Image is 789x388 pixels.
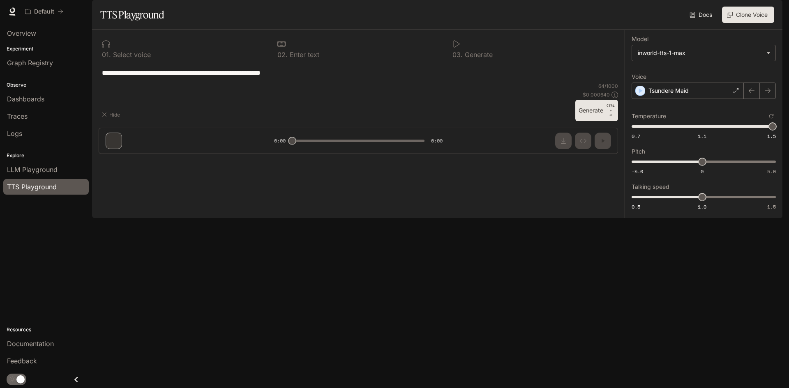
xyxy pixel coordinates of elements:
[767,168,776,175] span: 5.0
[598,83,618,90] p: 64 / 1000
[607,103,615,113] p: CTRL +
[632,45,775,61] div: inworld-tts-1-max
[632,168,643,175] span: -5.0
[21,3,67,20] button: All workspaces
[701,168,704,175] span: 0
[277,51,288,58] p: 0 2 .
[34,8,54,15] p: Default
[632,36,648,42] p: Model
[632,203,640,210] span: 0.5
[632,133,640,140] span: 0.7
[767,203,776,210] span: 1.5
[607,103,615,118] p: ⏎
[688,7,715,23] a: Docs
[99,108,125,121] button: Hide
[767,112,776,121] button: Reset to default
[111,51,151,58] p: Select voice
[463,51,493,58] p: Generate
[722,7,774,23] button: Clone Voice
[100,7,164,23] h1: TTS Playground
[767,133,776,140] span: 1.5
[648,87,689,95] p: Tsundere Maid
[632,149,645,154] p: Pitch
[632,74,646,80] p: Voice
[638,49,762,57] div: inworld-tts-1-max
[288,51,319,58] p: Enter text
[698,133,706,140] span: 1.1
[102,51,111,58] p: 0 1 .
[698,203,706,210] span: 1.0
[632,184,669,190] p: Talking speed
[632,113,666,119] p: Temperature
[452,51,463,58] p: 0 3 .
[583,91,610,98] p: $ 0.000640
[575,100,618,121] button: GenerateCTRL +⏎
